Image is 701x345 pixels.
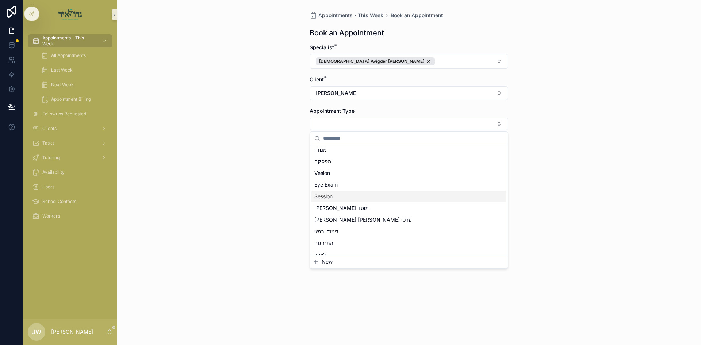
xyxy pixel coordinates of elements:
a: Users [28,180,112,193]
p: [PERSON_NAME] [51,328,93,336]
span: Specialist [310,44,334,50]
a: Tasks [28,137,112,150]
a: Followups Requested [28,107,112,120]
span: Workers [42,213,60,219]
span: מנחה [314,146,326,153]
span: Users [42,184,54,190]
a: Availability [28,166,112,179]
span: לימוד ורגשי [314,228,339,235]
span: Clients [42,126,57,131]
span: Tutoring [42,155,60,161]
a: Next Week [37,78,112,91]
div: Suggestions [310,145,508,255]
span: לימוד [314,251,326,258]
img: App logo [58,9,82,20]
div: scrollable content [23,29,117,232]
span: [PERSON_NAME] [316,89,358,97]
button: New [313,258,505,265]
button: Unselect 412 [316,57,435,65]
button: Select Button [310,86,508,100]
span: [DEMOGRAPHIC_DATA] Avigder [PERSON_NAME] [319,58,424,64]
span: Appointment Billing [51,96,91,102]
a: Appointment Billing [37,93,112,106]
span: [PERSON_NAME] [PERSON_NAME] פרטי [314,216,412,223]
span: Appointment Type [310,108,355,114]
span: Last Week [51,67,73,73]
a: Appointments - This Week [28,34,112,47]
span: Vesion [314,169,330,177]
span: Session [314,193,333,200]
span: School Contacts [42,199,76,204]
span: Appointments - This Week [318,12,383,19]
h1: Book an Appointment [310,28,384,38]
button: Select Button [310,54,508,69]
a: Appointments - This Week [310,12,383,19]
a: School Contacts [28,195,112,208]
span: [PERSON_NAME] מוסד [314,204,369,212]
button: Select Button [310,118,508,130]
span: Appointments - This Week [42,35,96,47]
span: Followups Requested [42,111,86,117]
a: Clients [28,122,112,135]
span: התנהגות [314,239,333,247]
span: Eye Exam [314,181,338,188]
span: New [322,258,333,265]
span: All Appointments [51,53,86,58]
span: Client [310,76,324,83]
span: Tasks [42,140,54,146]
span: הפסקה [314,158,331,165]
a: Workers [28,210,112,223]
a: All Appointments [37,49,112,62]
span: Availability [42,169,65,175]
a: Book an Appointment [391,12,443,19]
span: Next Week [51,82,74,88]
a: Last Week [37,64,112,77]
a: Tutoring [28,151,112,164]
span: JW [32,327,41,336]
